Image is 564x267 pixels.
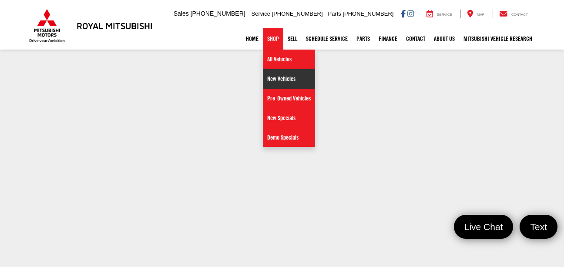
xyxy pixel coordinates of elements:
[401,10,406,17] a: Facebook: Click to visit our Facebook page
[283,28,302,50] a: Sell
[477,13,484,17] span: Map
[520,215,557,239] a: Text
[437,13,452,17] span: Service
[27,9,67,43] img: Mitsubishi
[263,108,315,128] a: New Specials
[402,28,430,50] a: Contact
[374,28,402,50] a: Finance
[511,13,528,17] span: Contact
[526,221,551,233] span: Text
[252,10,270,17] span: Service
[352,28,374,50] a: Parts: Opens in a new tab
[459,28,537,50] a: Mitsubishi Vehicle Research
[454,215,514,239] a: Live Chat
[420,10,459,18] a: Service
[263,128,315,147] a: Demo Specials
[460,221,507,233] span: Live Chat
[302,28,352,50] a: Schedule Service: Opens in a new tab
[263,28,283,50] a: Shop
[460,10,491,18] a: Map
[493,10,534,18] a: Contact
[242,28,263,50] a: Home
[342,10,393,17] span: [PHONE_NUMBER]
[430,28,459,50] a: About Us
[328,10,341,17] span: Parts
[407,10,414,17] a: Instagram: Click to visit our Instagram page
[263,69,315,89] a: New Vehicles
[174,10,189,17] span: Sales
[191,10,245,17] span: [PHONE_NUMBER]
[77,21,153,30] h3: Royal Mitsubishi
[272,10,323,17] span: [PHONE_NUMBER]
[263,89,315,108] a: Pre-Owned Vehicles
[263,50,315,69] a: All Vehicles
